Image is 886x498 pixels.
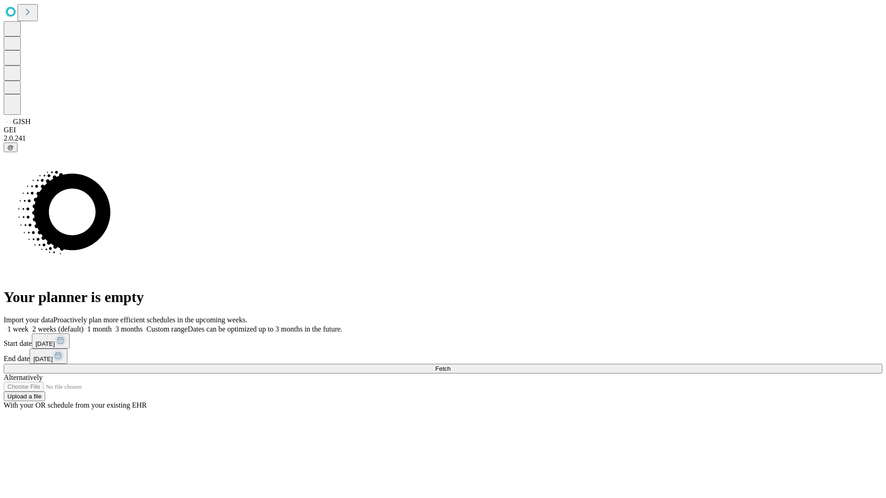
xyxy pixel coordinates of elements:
div: GEI [4,126,882,134]
span: Fetch [435,365,450,372]
button: @ [4,142,18,152]
span: 1 month [87,325,112,333]
div: End date [4,349,882,364]
div: 2.0.241 [4,134,882,142]
span: Dates can be optimized up to 3 months in the future. [188,325,342,333]
button: Upload a file [4,391,45,401]
span: 1 week [7,325,29,333]
button: [DATE] [32,333,70,349]
span: Import your data [4,316,54,324]
button: [DATE] [30,349,67,364]
span: 3 months [115,325,143,333]
button: Fetch [4,364,882,373]
span: Alternatively [4,373,42,381]
h1: Your planner is empty [4,289,882,306]
span: [DATE] [33,356,53,362]
span: Custom range [146,325,187,333]
span: GJSH [13,118,30,125]
span: [DATE] [36,340,55,347]
span: 2 weeks (default) [32,325,84,333]
span: @ [7,144,14,151]
span: Proactively plan more efficient schedules in the upcoming weeks. [54,316,247,324]
span: With your OR schedule from your existing EHR [4,401,147,409]
div: Start date [4,333,882,349]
